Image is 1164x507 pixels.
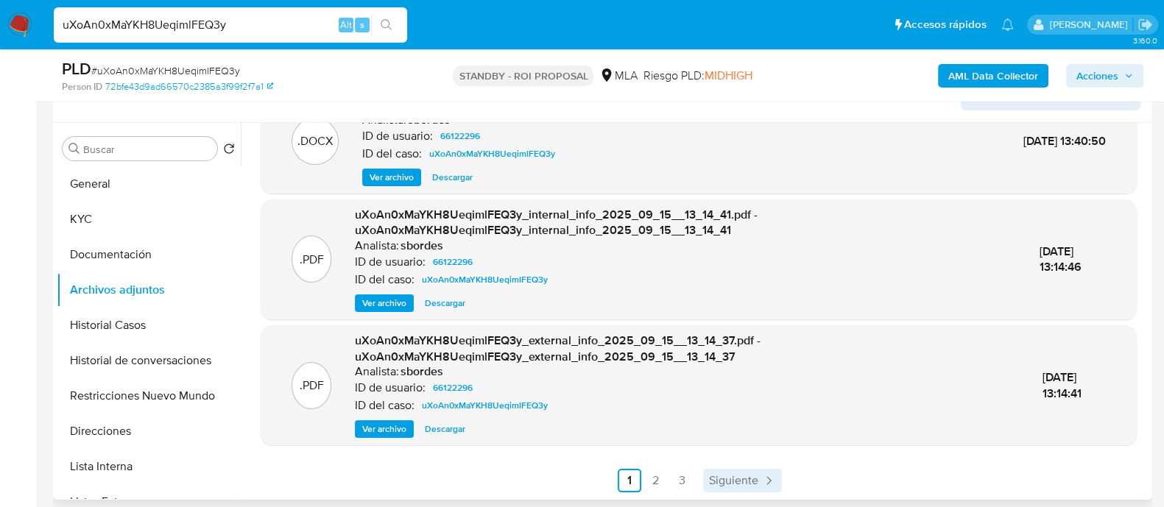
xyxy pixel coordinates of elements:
button: Ver archivo [355,420,414,438]
p: .PDF [300,252,324,268]
span: Ver archivo [370,170,414,185]
button: Historial de conversaciones [57,343,241,378]
span: 66122296 [433,253,473,271]
span: uXoAn0xMaYKH8UeqimlFEQ3y_internal_info_2025_09_15__13_14_41.pdf - uXoAn0xMaYKH8UeqimlFEQ3y_intern... [355,206,758,239]
h6: sbordes [401,364,443,379]
span: Ver archivo [362,422,406,436]
span: Descargar [432,170,473,185]
a: 66122296 [427,379,479,397]
p: ID del caso: [355,272,415,287]
a: 66122296 [434,127,486,145]
span: [DATE] 13:14:46 [1040,243,1082,276]
h6: sbordes [401,238,443,253]
button: Historial Casos [57,308,241,343]
a: Ir a la página 1 [618,469,641,492]
a: uXoAn0xMaYKH8UeqimlFEQ3y [416,271,554,288]
button: Volver al orden por defecto [223,143,235,159]
p: .DOCX [297,133,333,149]
a: Ir a la página 3 [671,469,694,492]
a: uXoAn0xMaYKH8UeqimlFEQ3y [423,145,561,163]
button: Ver archivo [362,169,421,186]
span: uXoAn0xMaYKH8UeqimlFEQ3y [422,271,548,288]
a: Siguiente [703,469,782,492]
p: ID de usuario: [355,380,426,395]
span: [DATE] 13:40:50 [1023,132,1106,149]
a: Notificaciones [1001,18,1014,31]
button: Descargar [417,294,473,312]
button: Descargar [425,169,480,186]
span: Riesgo PLD: [643,68,752,84]
b: PLD [62,57,91,80]
button: Documentación [57,237,241,272]
a: Salir [1137,17,1153,32]
span: uXoAn0xMaYKH8UeqimlFEQ3y_external_info_2025_09_15__13_14_37.pdf - uXoAn0xMaYKH8UeqimlFEQ3y_extern... [355,332,761,365]
span: 66122296 [440,127,480,145]
p: ID de usuario: [355,255,426,269]
a: Ir a la página 2 [644,469,668,492]
b: Person ID [62,80,102,93]
span: uXoAn0xMaYKH8UeqimlFEQ3y [429,145,555,163]
span: uXoAn0xMaYKH8UeqimlFEQ3y [422,397,548,414]
button: Archivos adjuntos [57,272,241,308]
button: Direcciones [57,414,241,449]
span: MIDHIGH [704,67,752,84]
span: # uXoAn0xMaYKH8UeqimlFEQ3y [91,63,240,78]
button: KYC [57,202,241,237]
button: search-icon [371,15,401,35]
a: 66122296 [427,253,479,271]
input: Buscar [83,143,211,156]
p: .PDF [300,377,324,394]
input: Buscar usuario o caso... [54,15,407,35]
div: MLA [599,68,637,84]
span: Ver archivo [362,296,406,311]
button: Lista Interna [57,449,241,484]
nav: Paginación [261,469,1137,492]
span: 3.160.0 [1132,35,1157,46]
a: 72bfe43d9ad66570c2385a3f99f2f7a1 [105,80,273,93]
p: Analista: [355,238,399,253]
button: General [57,166,241,202]
p: STANDBY - ROI PROPOSAL [453,65,593,86]
span: [DATE] 13:14:41 [1042,369,1081,402]
p: ID del caso: [355,398,415,413]
p: ID del caso: [362,146,422,161]
span: Descargar [425,422,465,436]
button: AML Data Collector [938,64,1048,88]
span: Acciones [1076,64,1118,88]
button: Restricciones Nuevo Mundo [57,378,241,414]
a: uXoAn0xMaYKH8UeqimlFEQ3y [416,397,554,414]
p: Analista: [355,364,399,379]
button: Buscar [68,143,80,155]
button: Acciones [1066,64,1143,88]
button: Descargar [417,420,473,438]
b: AML Data Collector [948,64,1038,88]
p: leandro.caroprese@mercadolibre.com [1049,18,1132,32]
button: Ver archivo [355,294,414,312]
span: Descargar [425,296,465,311]
span: Accesos rápidos [904,17,987,32]
span: Siguiente [709,475,758,486]
p: ID de usuario: [362,129,433,143]
span: s [360,18,364,32]
span: 66122296 [433,379,473,397]
span: Alt [340,18,352,32]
